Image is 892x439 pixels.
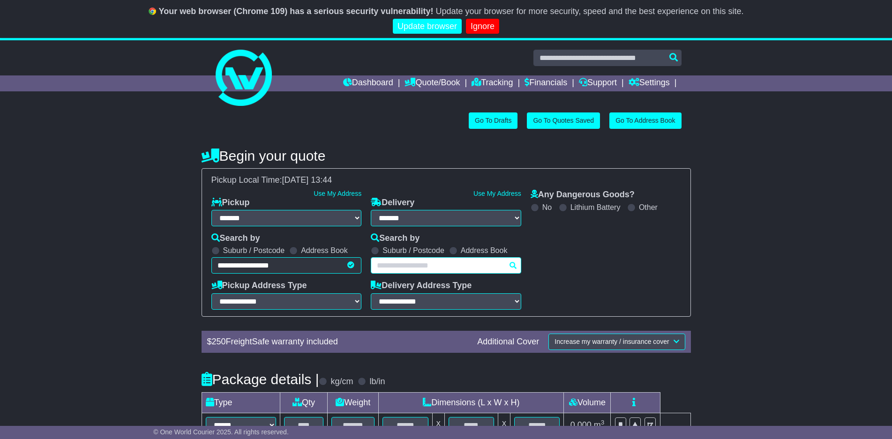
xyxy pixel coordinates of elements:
a: Settings [629,75,670,91]
h4: Package details | [202,372,319,387]
a: Financials [525,75,567,91]
a: Update browser [393,19,462,34]
a: Tracking [472,75,513,91]
button: Increase my warranty / insurance cover [548,334,685,350]
label: kg/cm [330,377,353,387]
label: Address Book [461,246,508,255]
td: Type [202,392,280,413]
div: $ FreightSafe warranty included [202,337,473,347]
label: Pickup Address Type [211,281,307,291]
span: [DATE] 13:44 [282,175,332,185]
a: Use My Address [473,190,521,197]
label: Suburb / Postcode [382,246,444,255]
a: Use My Address [314,190,361,197]
label: Delivery Address Type [371,281,472,291]
span: © One World Courier 2025. All rights reserved. [153,428,289,436]
td: Dimensions (L x W x H) [379,392,564,413]
td: x [498,413,510,437]
a: Go To Drafts [469,112,517,129]
td: Volume [564,392,611,413]
sup: 3 [601,419,605,426]
td: Weight [328,392,379,413]
a: Ignore [466,19,499,34]
span: 250 [212,337,226,346]
a: Quote/Book [405,75,460,91]
div: Pickup Local Time: [207,175,686,186]
td: x [432,413,444,437]
a: Support [579,75,617,91]
span: Increase my warranty / insurance cover [555,338,669,345]
label: Other [639,203,658,212]
a: Dashboard [343,75,393,91]
td: Qty [280,392,328,413]
label: lb/in [369,377,385,387]
label: Address Book [301,246,348,255]
label: Lithium Battery [570,203,621,212]
div: Additional Cover [472,337,544,347]
h4: Begin your quote [202,148,691,164]
b: Your web browser (Chrome 109) has a serious security vulnerability! [159,7,434,16]
a: Go To Quotes Saved [527,112,600,129]
label: Suburb / Postcode [223,246,285,255]
span: m [594,420,605,430]
label: Pickup [211,198,250,208]
a: Go To Address Book [609,112,681,129]
label: Search by [371,233,420,244]
label: Any Dangerous Goods? [531,190,635,200]
span: Update your browser for more security, speed and the best experience on this site. [435,7,743,16]
label: No [542,203,552,212]
label: Search by [211,233,260,244]
label: Delivery [371,198,414,208]
span: 0.000 [570,420,592,430]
